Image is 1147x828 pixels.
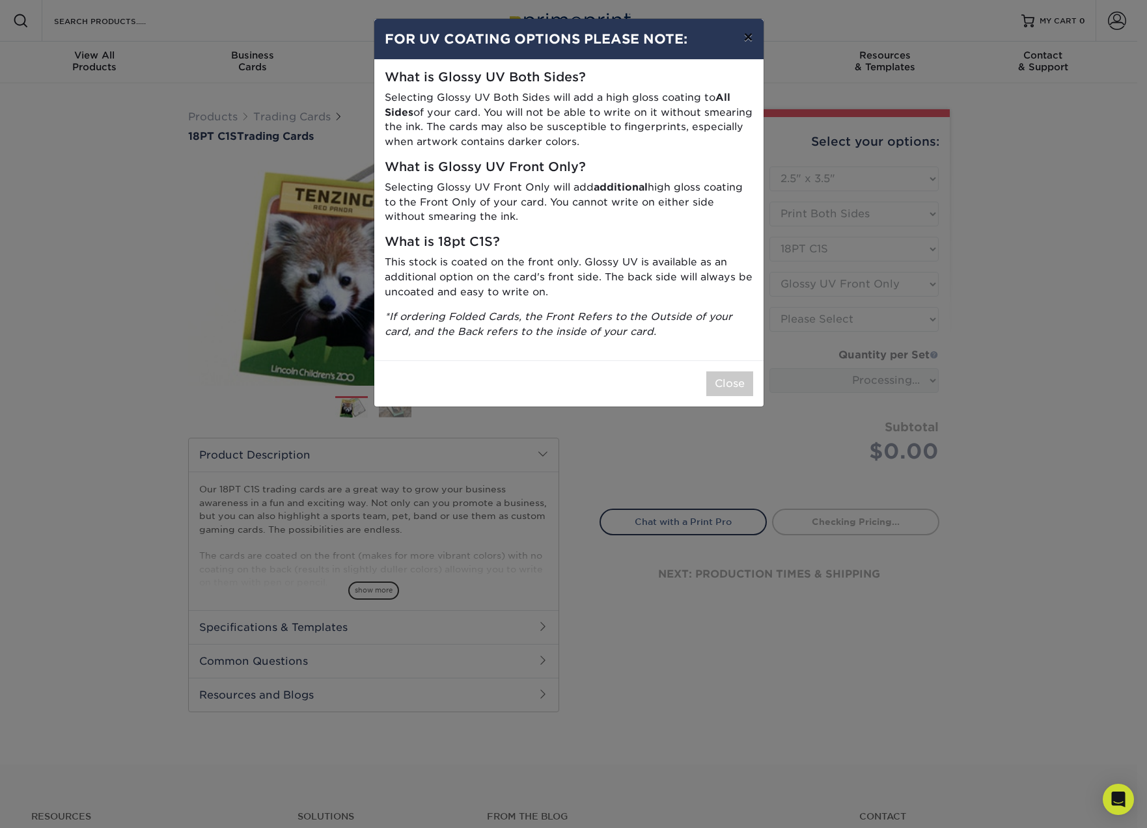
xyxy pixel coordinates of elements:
h4: FOR UV COATING OPTIONS PLEASE NOTE: [385,29,753,49]
button: Close [706,371,753,396]
strong: All Sides [385,91,730,118]
h5: What is Glossy UV Both Sides? [385,70,753,85]
h5: What is 18pt C1S? [385,235,753,250]
strong: additional [594,181,648,193]
div: Open Intercom Messenger [1103,784,1134,815]
i: *If ordering Folded Cards, the Front Refers to the Outside of your card, and the Back refers to t... [385,310,732,338]
h5: What is Glossy UV Front Only? [385,160,753,175]
p: This stock is coated on the front only. Glossy UV is available as an additional option on the car... [385,255,753,299]
p: Selecting Glossy UV Both Sides will add a high gloss coating to of your card. You will not be abl... [385,90,753,150]
p: Selecting Glossy UV Front Only will add high gloss coating to the Front Only of your card. You ca... [385,180,753,224]
button: × [733,19,763,55]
